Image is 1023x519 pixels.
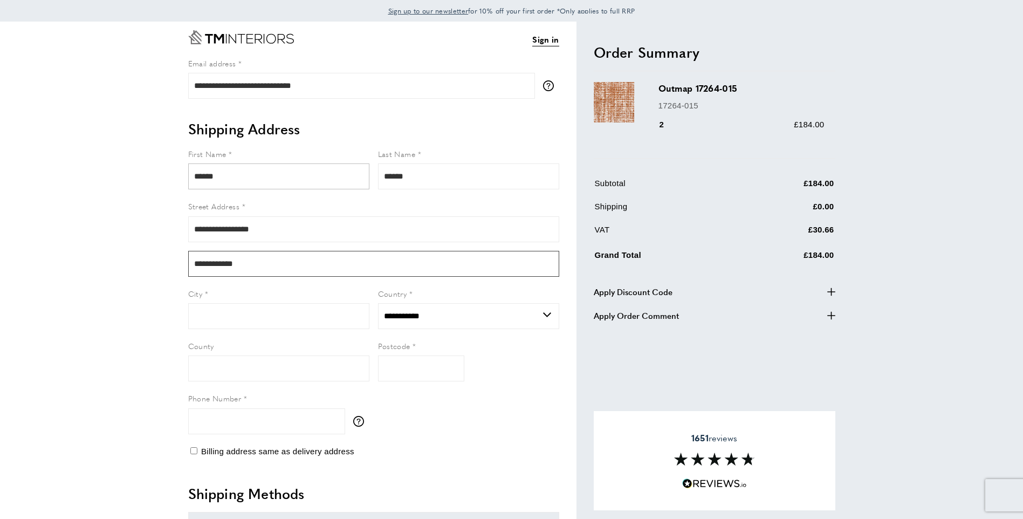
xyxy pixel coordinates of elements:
[691,432,709,444] strong: 1651
[594,285,672,298] span: Apply Discount Code
[658,99,825,112] p: 17264-015
[740,177,834,198] td: £184.00
[595,223,739,244] td: VAT
[378,148,416,159] span: Last Name
[674,453,755,466] img: Reviews section
[740,247,834,270] td: £184.00
[388,6,635,16] span: for 10% off your first order *Only applies to full RRP
[594,309,679,322] span: Apply Order Comment
[201,447,354,456] span: Billing address same as delivery address
[691,433,737,443] span: reviews
[595,200,739,221] td: Shipping
[388,6,469,16] span: Sign up to our newsletter
[188,288,203,299] span: City
[594,43,835,62] h2: Order Summary
[595,247,739,270] td: Grand Total
[595,177,739,198] td: Subtotal
[188,340,214,351] span: County
[682,479,747,489] img: Reviews.io 5 stars
[740,223,834,244] td: £30.66
[388,5,469,16] a: Sign up to our newsletter
[188,484,559,503] h2: Shipping Methods
[188,30,294,44] a: Go to Home page
[794,120,824,129] span: £184.00
[353,416,369,427] button: More information
[188,119,559,139] h2: Shipping Address
[532,33,559,46] a: Sign in
[190,447,197,454] input: Billing address same as delivery address
[188,58,236,69] span: Email address
[378,340,410,351] span: Postcode
[594,82,634,122] img: Outmap 17264-015
[188,201,240,211] span: Street Address
[188,393,242,404] span: Phone Number
[658,82,825,94] h3: Outmap 17264-015
[740,200,834,221] td: £0.00
[188,148,226,159] span: First Name
[543,80,559,91] button: More information
[378,288,407,299] span: Country
[658,118,679,131] div: 2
